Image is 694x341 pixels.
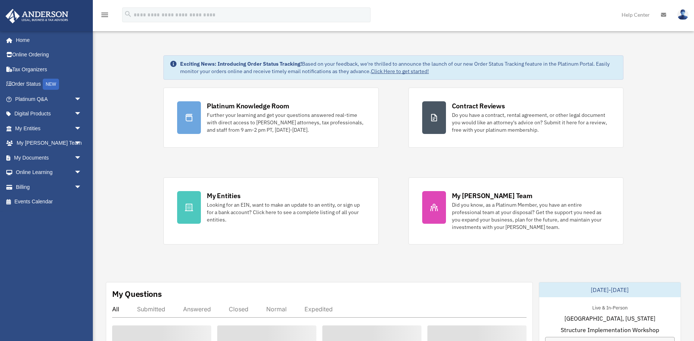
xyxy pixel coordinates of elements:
div: Answered [183,305,211,313]
div: Based on your feedback, we're thrilled to announce the launch of our new Order Status Tracking fe... [180,60,617,75]
div: My Questions [112,288,162,299]
div: Closed [229,305,248,313]
a: Tax Organizers [5,62,93,77]
img: Anderson Advisors Platinum Portal [3,9,71,23]
span: arrow_drop_down [74,92,89,107]
div: Expedited [304,305,333,313]
a: Billingarrow_drop_down [5,180,93,194]
a: My Entitiesarrow_drop_down [5,121,93,136]
a: Events Calendar [5,194,93,209]
span: Structure Implementation Workshop [561,325,659,334]
a: Click Here to get started! [371,68,429,75]
span: arrow_drop_down [74,180,89,195]
i: search [124,10,132,18]
span: arrow_drop_down [74,106,89,122]
div: Looking for an EIN, want to make an update to an entity, or sign up for a bank account? Click her... [207,201,365,223]
a: Digital Productsarrow_drop_down [5,106,93,121]
a: Platinum Knowledge Room Further your learning and get your questions answered real-time with dire... [163,88,379,148]
span: arrow_drop_down [74,121,89,136]
a: Online Learningarrow_drop_down [5,165,93,180]
a: My [PERSON_NAME] Teamarrow_drop_down [5,136,93,151]
img: User Pic [677,9,688,20]
div: [DATE]-[DATE] [539,282,681,297]
strong: Exciting News: Introducing Order Status Tracking! [180,60,302,67]
div: NEW [43,79,59,90]
div: Platinum Knowledge Room [207,101,289,111]
div: Normal [266,305,287,313]
a: Home [5,33,89,47]
div: My [PERSON_NAME] Team [452,191,532,200]
div: My Entities [207,191,240,200]
span: arrow_drop_down [74,136,89,151]
div: Further your learning and get your questions answered real-time with direct access to [PERSON_NAM... [207,111,365,134]
span: arrow_drop_down [74,150,89,165]
a: menu [100,13,109,19]
a: Online Ordering [5,47,93,62]
div: Contract Reviews [452,101,505,111]
div: Did you know, as a Platinum Member, you have an entire professional team at your disposal? Get th... [452,201,610,231]
div: Live & In-Person [586,303,633,311]
span: arrow_drop_down [74,165,89,180]
div: Do you have a contract, rental agreement, or other legal document you would like an attorney's ad... [452,111,610,134]
a: Contract Reviews Do you have a contract, rental agreement, or other legal document you would like... [408,88,624,148]
a: My [PERSON_NAME] Team Did you know, as a Platinum Member, you have an entire professional team at... [408,177,624,245]
span: [GEOGRAPHIC_DATA], [US_STATE] [564,314,655,323]
i: menu [100,10,109,19]
div: Submitted [137,305,165,313]
a: Order StatusNEW [5,77,93,92]
a: My Entities Looking for an EIN, want to make an update to an entity, or sign up for a bank accoun... [163,177,379,245]
a: Platinum Q&Aarrow_drop_down [5,92,93,106]
a: My Documentsarrow_drop_down [5,150,93,165]
div: All [112,305,119,313]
